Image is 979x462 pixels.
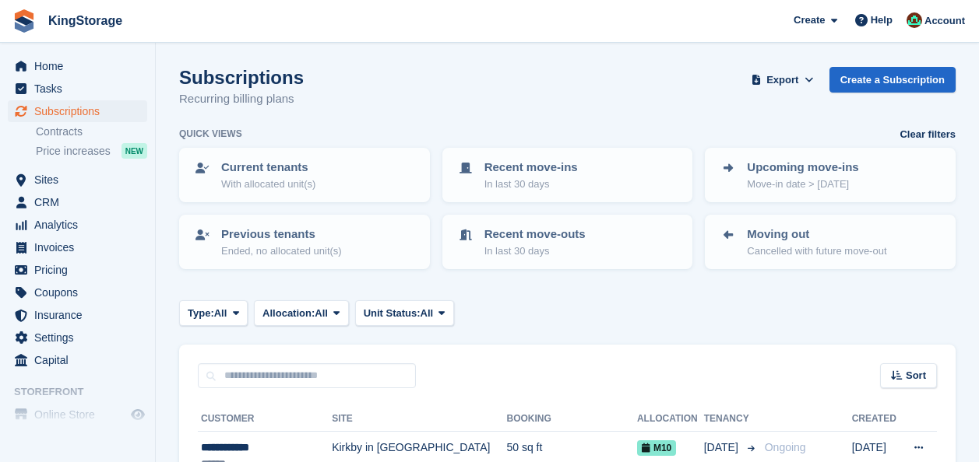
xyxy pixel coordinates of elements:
[8,282,147,303] a: menu
[34,304,128,326] span: Insurance
[34,282,128,303] span: Coupons
[181,216,428,268] a: Previous tenants Ended, no allocated unit(s)
[8,259,147,281] a: menu
[262,306,315,321] span: Allocation:
[747,243,886,259] p: Cancelled with future move-out
[852,407,901,432] th: Created
[907,12,922,28] img: John King
[12,9,36,33] img: stora-icon-8386f47178a22dfd0bd8f6a31ec36ba5ce8667c1dd55bd0f319d3a0aa187defe.svg
[221,226,342,243] p: Previous tenants
[36,142,147,159] a: Price increases NEW
[829,67,956,93] a: Create a Subscription
[129,405,147,424] a: Preview store
[8,191,147,213] a: menu
[34,78,128,100] span: Tasks
[444,216,692,268] a: Recent move-outs In last 30 days
[34,55,128,77] span: Home
[42,8,129,33] a: KingStorage
[254,300,349,326] button: Allocation: All
[34,100,128,122] span: Subscriptions
[34,349,128,371] span: Capital
[704,407,759,432] th: Tenancy
[8,236,147,258] a: menu
[748,67,817,93] button: Export
[34,404,128,425] span: Online Store
[706,149,954,201] a: Upcoming move-ins Move-in date > [DATE]
[179,300,248,326] button: Type: All
[484,177,578,192] p: In last 30 days
[221,177,315,192] p: With allocated unit(s)
[8,327,147,348] a: menu
[924,13,965,29] span: Account
[8,100,147,122] a: menu
[36,144,111,159] span: Price increases
[14,384,155,400] span: Storefront
[315,306,328,321] span: All
[332,407,506,432] th: Site
[747,226,886,243] p: Moving out
[484,226,586,243] p: Recent move-outs
[179,127,242,141] h6: Quick views
[8,404,147,425] a: menu
[794,12,825,28] span: Create
[36,124,147,139] a: Contracts
[484,243,586,259] p: In last 30 days
[179,90,304,108] p: Recurring billing plans
[871,12,893,28] span: Help
[355,300,454,326] button: Unit Status: All
[906,368,926,383] span: Sort
[8,169,147,191] a: menu
[8,78,147,100] a: menu
[221,159,315,177] p: Current tenants
[706,216,954,268] a: Moving out Cancelled with future move-out
[188,306,214,321] span: Type:
[444,149,692,201] a: Recent move-ins In last 30 days
[747,177,858,192] p: Move-in date > [DATE]
[364,306,421,321] span: Unit Status:
[198,407,332,432] th: Customer
[421,306,434,321] span: All
[214,306,227,321] span: All
[484,159,578,177] p: Recent move-ins
[34,191,128,213] span: CRM
[34,236,128,258] span: Invoices
[765,441,806,453] span: Ongoing
[181,149,428,201] a: Current tenants With allocated unit(s)
[34,214,128,236] span: Analytics
[34,327,128,348] span: Settings
[766,72,798,88] span: Export
[506,407,636,432] th: Booking
[8,55,147,77] a: menu
[34,169,128,191] span: Sites
[121,143,147,159] div: NEW
[747,159,858,177] p: Upcoming move-ins
[8,349,147,371] a: menu
[8,214,147,236] a: menu
[637,440,676,456] span: M10
[900,127,956,142] a: Clear filters
[179,67,304,88] h1: Subscriptions
[704,439,741,456] span: [DATE]
[221,243,342,259] p: Ended, no allocated unit(s)
[8,304,147,326] a: menu
[34,259,128,281] span: Pricing
[637,407,704,432] th: Allocation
